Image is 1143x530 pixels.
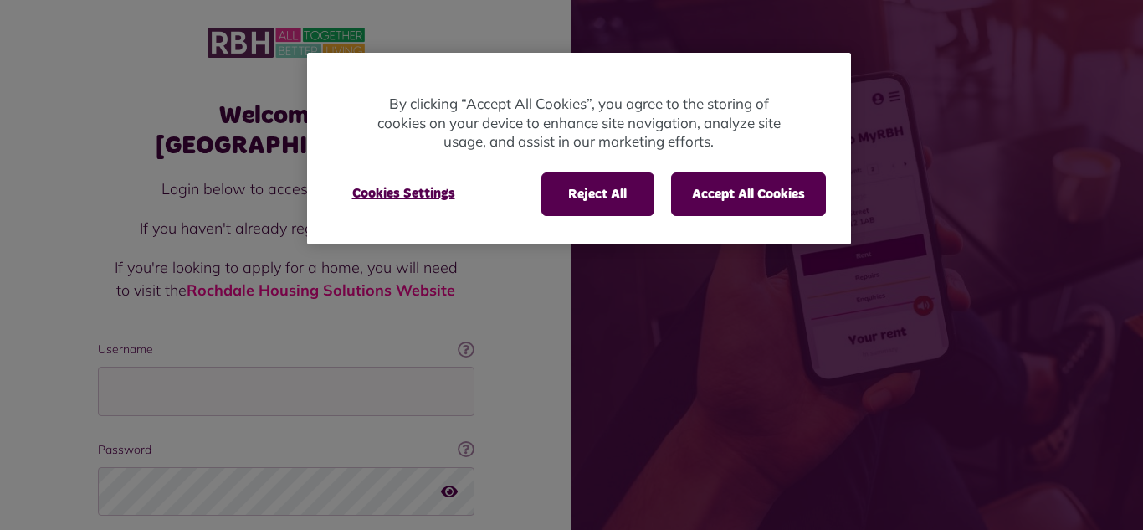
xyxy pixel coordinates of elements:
button: Cookies Settings [332,172,475,214]
div: Privacy [307,53,851,244]
p: By clicking “Accept All Cookies”, you agree to the storing of cookies on your device to enhance s... [374,95,784,152]
button: Reject All [541,172,654,216]
button: Accept All Cookies [671,172,826,216]
div: Cookie banner [307,53,851,244]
